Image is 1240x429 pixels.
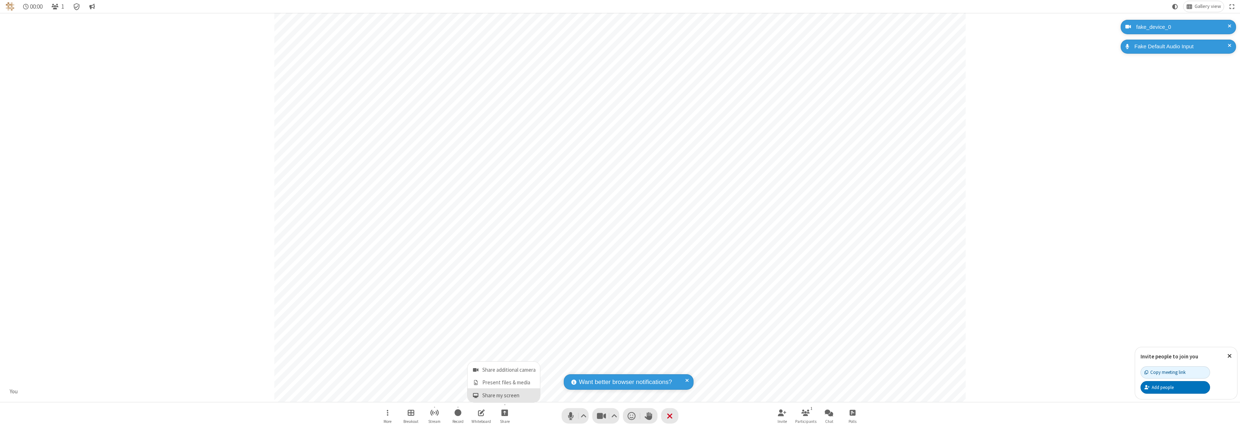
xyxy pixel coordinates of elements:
[482,380,536,386] span: Present files & media
[1144,369,1186,376] div: Copy meeting link
[30,3,43,10] span: 00:00
[778,419,787,424] span: Invite
[842,406,863,426] button: Open poll
[1227,1,1237,12] button: Fullscreen
[447,406,469,426] button: Start recording
[452,419,464,424] span: Record
[48,1,67,12] button: Open participant list
[1132,43,1231,51] div: Fake Default Audio Input
[562,408,589,424] button: Mute (⌘+Shift+A)
[623,408,640,424] button: Send a reaction
[482,367,536,373] span: Share additional camera
[403,419,418,424] span: Breakout
[468,388,540,402] button: Share my screen
[825,419,833,424] span: Chat
[1195,4,1221,9] span: Gallery view
[470,406,492,426] button: Open shared whiteboard
[809,405,815,412] div: 1
[7,388,21,396] div: You
[1141,353,1198,360] label: Invite people to join you
[1141,366,1210,379] button: Copy meeting link
[424,406,445,426] button: Start streaming
[1183,1,1224,12] button: Change layout
[6,2,14,11] img: QA Selenium DO NOT DELETE OR CHANGE
[661,408,678,424] button: End or leave meeting
[610,408,619,424] button: Video setting
[61,3,64,10] span: 1
[86,1,98,12] button: Conversation
[1169,1,1181,12] button: Using system theme
[818,406,840,426] button: Open chat
[795,419,816,424] span: Participants
[579,377,672,387] span: Want better browser notifications?
[471,419,491,424] span: Whiteboard
[468,362,540,376] button: Share additional camera
[20,1,46,12] div: Timer
[849,419,856,424] span: Polls
[795,406,816,426] button: Open participant list
[579,408,589,424] button: Audio settings
[640,408,657,424] button: Raise hand
[468,376,540,388] button: Present files & media
[428,419,440,424] span: Stream
[494,406,515,426] button: Open menu
[1141,381,1210,393] button: Add people
[592,408,619,424] button: Stop video (⌘+Shift+V)
[482,393,536,399] span: Share my screen
[1134,23,1231,31] div: fake_device_0
[400,406,422,426] button: Manage Breakout Rooms
[70,1,84,12] div: Meeting details Encryption enabled
[384,419,391,424] span: More
[1222,347,1237,365] button: Close popover
[377,406,398,426] button: Open menu
[500,419,510,424] span: Share
[771,406,793,426] button: Invite participants (⌘+Shift+I)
